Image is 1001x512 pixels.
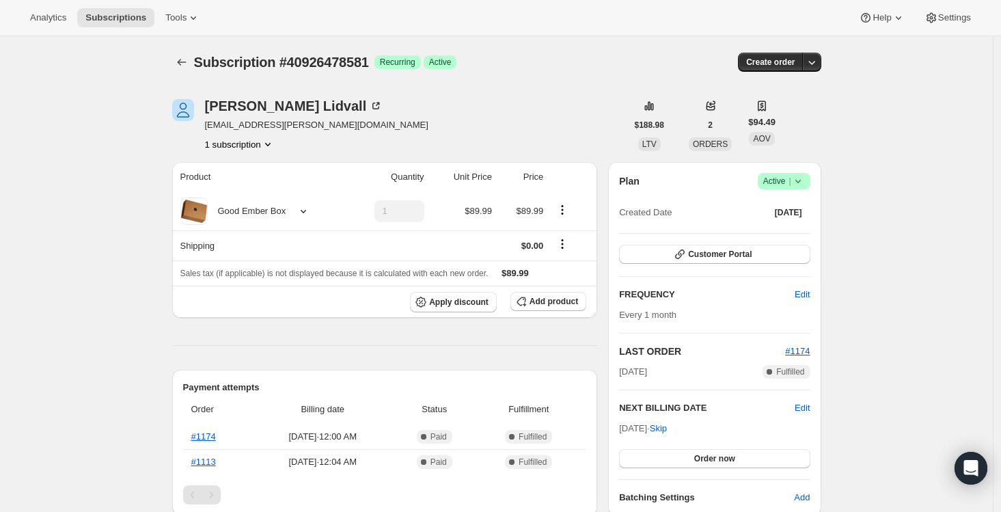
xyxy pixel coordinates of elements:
th: Quantity [344,162,428,192]
span: $89.99 [502,268,529,278]
span: Created Date [619,206,672,219]
button: Add product [510,292,586,311]
button: Create order [738,53,803,72]
span: Subscription #40926478581 [194,55,369,70]
h2: Plan [619,174,640,188]
span: $89.99 [465,206,492,216]
span: Scott Lidvall [172,99,194,121]
th: Price [496,162,547,192]
span: Fulfilled [776,366,804,377]
button: Order now [619,449,810,468]
button: Customer Portal [619,245,810,264]
a: #1113 [191,457,216,467]
span: Paid [430,457,447,468]
span: [EMAIL_ADDRESS][PERSON_NAME][DOMAIN_NAME] [205,118,428,132]
span: Active [429,57,452,68]
span: [DATE] [619,365,647,379]
span: [DATE] · 12:04 AM [256,455,389,469]
span: ORDERS [693,139,728,149]
span: Sales tax (if applicable) is not displayed because it is calculated with each new order. [180,269,489,278]
button: #1174 [785,345,810,358]
span: AOV [753,134,770,144]
span: Fulfillment [479,403,578,416]
h2: LAST ORDER [619,345,785,358]
span: Recurring [380,57,415,68]
button: Product actions [551,202,573,217]
span: $0.00 [521,241,544,251]
span: Add product [530,296,578,307]
div: [PERSON_NAME] Lidvall [205,99,383,113]
img: product img [180,198,208,225]
span: Billing date [256,403,389,416]
button: Analytics [22,8,74,27]
h6: Batching Settings [619,491,794,504]
span: Skip [650,422,667,435]
span: LTV [642,139,657,149]
button: [DATE] [767,203,810,222]
span: Order now [694,453,735,464]
span: Tools [165,12,187,23]
th: Order [183,394,252,425]
th: Shipping [172,230,344,260]
span: [DATE] · 12:00 AM [256,430,389,444]
span: $188.98 [635,120,664,131]
span: Help [873,12,891,23]
div: Good Ember Box [208,204,286,218]
span: $89.99 [517,206,544,216]
span: Apply discount [429,297,489,308]
button: Shipping actions [551,237,573,252]
button: Subscriptions [77,8,154,27]
span: Edit [795,288,810,301]
span: Add [794,491,810,504]
span: Fulfilled [519,457,547,468]
span: | [789,176,791,187]
button: $188.98 [627,116,672,135]
th: Product [172,162,344,192]
button: Edit [786,284,818,306]
nav: Pagination [183,485,587,504]
button: Product actions [205,137,275,151]
h2: NEXT BILLING DATE [619,401,795,415]
span: $94.49 [748,116,776,129]
span: Fulfilled [519,431,547,442]
button: Skip [642,418,675,440]
button: Help [851,8,913,27]
h2: FREQUENCY [619,288,795,301]
span: Active [763,174,805,188]
span: [DATE] · [619,423,667,433]
span: Settings [938,12,971,23]
div: Open Intercom Messenger [955,452,987,485]
th: Unit Price [428,162,496,192]
button: Settings [916,8,979,27]
span: Subscriptions [85,12,146,23]
span: Every 1 month [619,310,676,320]
a: #1174 [785,346,810,356]
span: [DATE] [775,207,802,218]
span: Analytics [30,12,66,23]
span: Create order [746,57,795,68]
span: Customer Portal [688,249,752,260]
h2: Payment attempts [183,381,587,394]
button: Add [786,487,818,509]
button: Tools [157,8,208,27]
span: 2 [708,120,713,131]
span: Paid [430,431,447,442]
a: #1174 [191,431,216,442]
button: Apply discount [410,292,497,312]
button: 2 [700,116,721,135]
span: Status [398,403,471,416]
button: Subscriptions [172,53,191,72]
button: Edit [795,401,810,415]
